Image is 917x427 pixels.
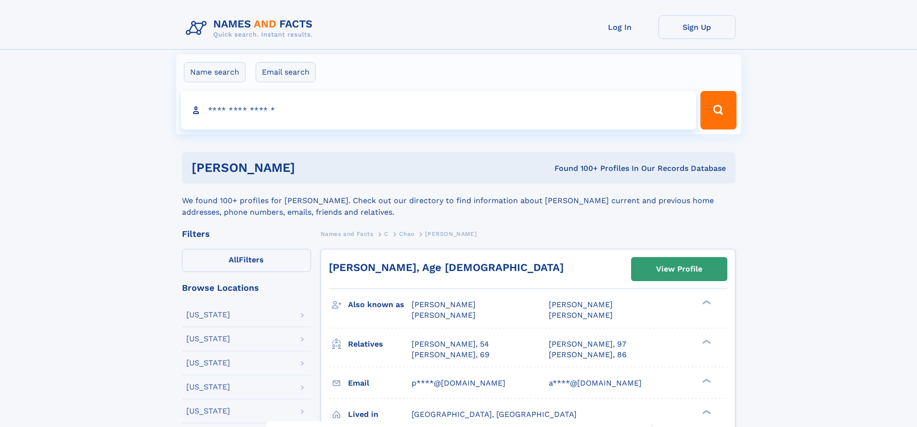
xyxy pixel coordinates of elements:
[412,339,489,349] a: [PERSON_NAME], 54
[700,377,711,384] div: ❯
[384,231,388,237] span: C
[412,300,476,309] span: [PERSON_NAME]
[181,91,697,129] input: search input
[186,359,230,367] div: [US_STATE]
[656,258,702,280] div: View Profile
[348,375,412,391] h3: Email
[186,335,230,343] div: [US_STATE]
[425,231,477,237] span: [PERSON_NAME]
[329,261,564,273] a: [PERSON_NAME], Age [DEMOGRAPHIC_DATA]
[186,407,230,415] div: [US_STATE]
[182,15,321,41] img: Logo Names and Facts
[700,91,736,129] button: Search Button
[659,15,736,39] a: Sign Up
[186,383,230,391] div: [US_STATE]
[412,410,577,419] span: [GEOGRAPHIC_DATA], [GEOGRAPHIC_DATA]
[399,231,414,237] span: Chao
[700,409,711,415] div: ❯
[549,349,627,360] a: [PERSON_NAME], 86
[348,336,412,352] h3: Relatives
[229,255,239,264] span: All
[184,62,245,82] label: Name search
[412,349,490,360] a: [PERSON_NAME], 69
[412,311,476,320] span: [PERSON_NAME]
[399,228,414,240] a: Chao
[182,230,311,238] div: Filters
[192,162,425,174] h1: [PERSON_NAME]
[549,311,613,320] span: [PERSON_NAME]
[425,163,726,174] div: Found 100+ Profiles In Our Records Database
[186,311,230,319] div: [US_STATE]
[549,300,613,309] span: [PERSON_NAME]
[700,299,711,306] div: ❯
[256,62,316,82] label: Email search
[348,406,412,423] h3: Lived in
[182,183,736,218] div: We found 100+ profiles for [PERSON_NAME]. Check out our directory to find information about [PERS...
[632,258,727,281] a: View Profile
[549,339,626,349] a: [PERSON_NAME], 97
[700,338,711,345] div: ❯
[182,249,311,272] label: Filters
[321,228,374,240] a: Names and Facts
[384,228,388,240] a: C
[581,15,659,39] a: Log In
[348,297,412,313] h3: Also known as
[182,284,311,292] div: Browse Locations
